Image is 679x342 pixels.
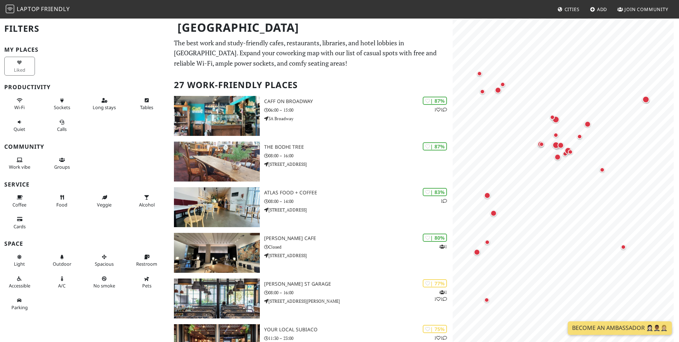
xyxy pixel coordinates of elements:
[53,261,71,267] span: Outdoor area
[624,6,668,12] span: Join Community
[6,3,70,16] a: LaptopFriendly LaptopFriendly
[565,6,580,12] span: Cities
[487,206,501,220] div: Map marker
[54,164,70,170] span: Group tables
[89,95,120,113] button: Long stays
[423,97,447,105] div: | 87%
[142,282,151,289] span: Pet friendly
[139,201,155,208] span: Alcohol
[439,243,447,250] p: 1
[264,107,453,113] p: 06:00 – 15:00
[89,273,120,292] button: No smoke
[423,142,447,150] div: | 87%
[4,143,165,150] h3: Community
[93,282,115,289] span: Smoke free
[14,104,25,111] span: Stable Wi-Fi
[12,201,26,208] span: Coffee
[264,244,453,250] p: Closed
[616,240,631,254] div: Map marker
[174,96,260,136] img: Caff on Broadway
[41,5,70,13] span: Friendly
[132,251,162,270] button: Restroom
[174,279,260,318] img: Gordon St Garage
[170,233,453,273] a: Hemingway Cafe | 80% 1 [PERSON_NAME] Cafe Closed [STREET_ADDRESS]
[4,273,35,292] button: Accessible
[4,240,165,247] h3: Space
[4,18,165,40] h2: Filters
[558,147,572,161] div: Map marker
[47,192,77,210] button: Food
[4,251,35,270] button: Light
[480,235,494,249] div: Map marker
[136,261,157,267] span: Restroom
[97,201,112,208] span: Veggie
[264,289,453,296] p: 08:00 – 16:00
[479,293,494,307] div: Map marker
[9,282,30,289] span: Accessible
[47,116,77,135] button: Calls
[597,6,607,12] span: Add
[264,144,453,150] h3: The Bodhi Tree
[549,138,563,152] div: Map marker
[264,327,453,333] h3: Your Local Subiaco
[95,261,114,267] span: Spacious
[4,295,35,313] button: Parking
[89,251,120,270] button: Spacious
[434,289,447,302] p: 1 1 1
[264,161,453,168] p: [STREET_ADDRESS]
[172,18,451,37] h1: [GEOGRAPHIC_DATA]
[264,152,453,159] p: 08:00 – 16:00
[47,251,77,270] button: Outdoor
[17,5,40,13] span: Laptop
[264,115,453,122] p: 3A Broadway
[534,137,548,151] div: Map marker
[423,188,447,196] div: | 83%
[264,198,453,205] p: 08:00 – 14:00
[47,154,77,173] button: Groups
[470,245,484,259] div: Map marker
[170,279,453,318] a: Gordon St Garage | 77% 111 [PERSON_NAME] St Garage 08:00 – 16:00 [STREET_ADDRESS][PERSON_NAME]
[4,46,165,53] h3: My Places
[174,142,260,182] img: The Bodhi Tree
[6,5,14,13] img: LaptopFriendly
[4,84,165,91] h3: Productivity
[174,187,260,227] img: Atlas Food + Coffee
[170,187,453,227] a: Atlas Food + Coffee | 83% 1 Atlas Food + Coffee 08:00 – 14:00 [STREET_ADDRESS]
[132,273,162,292] button: Pets
[4,154,35,173] button: Work vibe
[572,129,587,144] div: Map marker
[639,92,653,107] div: Map marker
[4,213,35,232] button: Cards
[58,282,66,289] span: Air conditioned
[441,198,447,204] p: 1
[264,281,453,287] h3: [PERSON_NAME] St Garage
[568,321,672,335] a: Become an Ambassador 🤵🏻‍♀️🤵🏾‍♂️🤵🏼‍♀️
[56,201,67,208] span: Food
[264,335,453,342] p: 11:30 – 23:00
[549,112,563,127] div: Map marker
[4,95,35,113] button: Wi-Fi
[495,77,510,91] div: Map marker
[534,137,549,151] div: Map marker
[47,273,77,292] button: A/C
[4,192,35,210] button: Coffee
[9,164,30,170] span: People working
[4,116,35,135] button: Quiet
[480,188,494,203] div: Map marker
[57,126,67,132] span: Video/audio calls
[475,85,489,99] div: Map marker
[174,74,448,96] h2: 27 Work-Friendly Places
[561,143,575,158] div: Map marker
[434,106,447,113] p: 1 1
[132,95,162,113] button: Tables
[174,233,260,273] img: Hemingway Cafe
[423,325,447,333] div: | 75%
[555,3,582,16] a: Cities
[581,117,595,131] div: Map marker
[264,298,453,305] p: [STREET_ADDRESS][PERSON_NAME]
[264,252,453,259] p: [STREET_ADDRESS]
[423,234,447,242] div: | 80%
[563,145,577,159] div: Map marker
[170,96,453,136] a: Caff on Broadway | 87% 11 Caff on Broadway 06:00 – 15:00 3A Broadway
[587,3,610,16] a: Add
